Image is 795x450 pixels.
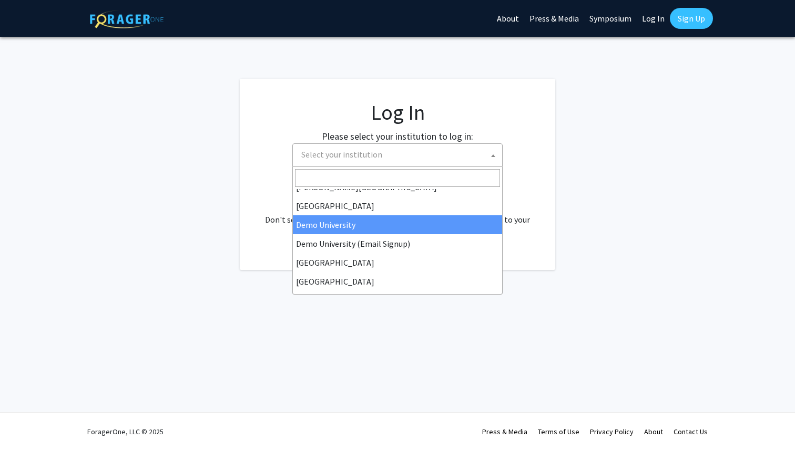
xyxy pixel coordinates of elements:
img: ForagerOne Logo [90,10,164,28]
li: [GEOGRAPHIC_DATA] [293,272,502,291]
span: Select your institution [292,143,503,167]
a: Privacy Policy [590,427,634,436]
input: Search [295,169,500,187]
iframe: Chat [8,403,45,442]
span: Select your institution [301,149,382,160]
div: No account? . Don't see your institution? about bringing ForagerOne to your institution. [261,188,534,238]
a: About [644,427,663,436]
a: Terms of Use [538,427,579,436]
div: ForagerOne, LLC © 2025 [87,413,164,450]
a: Sign Up [670,8,713,29]
li: [GEOGRAPHIC_DATA][US_STATE] [293,291,502,310]
li: Demo University [293,215,502,234]
li: [GEOGRAPHIC_DATA] [293,253,502,272]
span: Select your institution [297,144,502,165]
label: Please select your institution to log in: [322,129,473,143]
a: Press & Media [482,427,527,436]
li: Demo University (Email Signup) [293,234,502,253]
li: [GEOGRAPHIC_DATA] [293,196,502,215]
a: Contact Us [674,427,708,436]
h1: Log In [261,100,534,125]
